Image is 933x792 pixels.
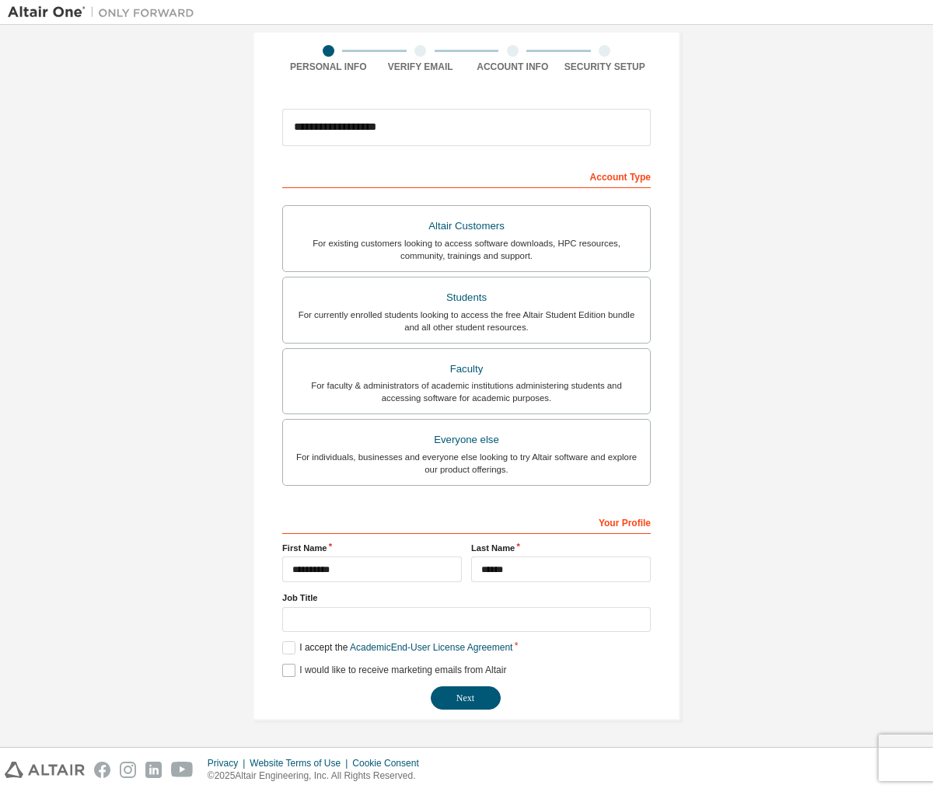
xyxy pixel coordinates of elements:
div: Security Setup [559,61,652,73]
div: Verify Email [375,61,467,73]
img: facebook.svg [94,762,110,778]
div: Students [292,287,641,309]
div: Account Type [282,163,651,188]
img: altair_logo.svg [5,762,85,778]
label: Job Title [282,591,651,604]
p: © 2025 Altair Engineering, Inc. All Rights Reserved. [208,769,428,783]
div: For faculty & administrators of academic institutions administering students and accessing softwa... [292,379,641,404]
div: Account Info [466,61,559,73]
img: youtube.svg [171,762,194,778]
div: Privacy [208,757,250,769]
a: Academic End-User License Agreement [350,642,512,653]
label: I accept the [282,641,512,654]
img: linkedin.svg [145,762,162,778]
div: For existing customers looking to access software downloads, HPC resources, community, trainings ... [292,237,641,262]
div: Cookie Consent [352,757,428,769]
label: Last Name [471,542,651,554]
div: For individuals, businesses and everyone else looking to try Altair software and explore our prod... [292,451,641,476]
button: Next [431,686,501,710]
div: For currently enrolled students looking to access the free Altair Student Edition bundle and all ... [292,309,641,333]
div: Your Profile [282,509,651,534]
div: Personal Info [282,61,375,73]
img: Altair One [8,5,202,20]
label: I would like to receive marketing emails from Altair [282,664,506,677]
div: Everyone else [292,429,641,451]
div: Website Terms of Use [250,757,352,769]
div: Faculty [292,358,641,380]
div: Altair Customers [292,215,641,237]
img: instagram.svg [120,762,136,778]
label: First Name [282,542,462,554]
